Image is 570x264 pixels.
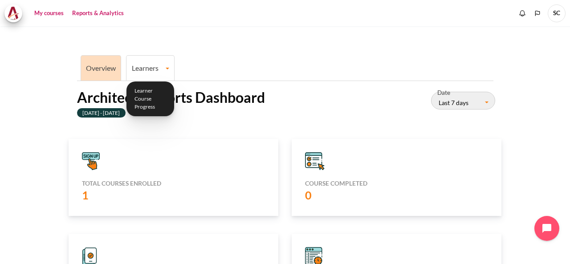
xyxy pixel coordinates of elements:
label: Date [437,88,450,97]
a: Overview [86,64,116,72]
img: Architeck [7,7,20,20]
label: 1 [82,187,92,203]
a: User menu [548,4,566,22]
label: 0 [305,187,315,203]
h5: Course completed [305,179,488,187]
h2: Architeck Reports Dashboard [77,88,265,107]
a: Learners [126,64,174,72]
label: [DATE] - [DATE] [77,108,126,118]
span: SC [548,4,566,22]
a: Architeck Architeck [4,4,27,22]
a: Reports & Analytics [69,4,127,22]
div: Show notification window with no new notifications [516,7,529,20]
h5: Total courses enrolled [82,179,265,187]
button: Last 7 days [431,92,495,110]
button: Languages [531,7,544,20]
a: Learner Course Progress [129,84,172,114]
a: My courses [31,4,67,22]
